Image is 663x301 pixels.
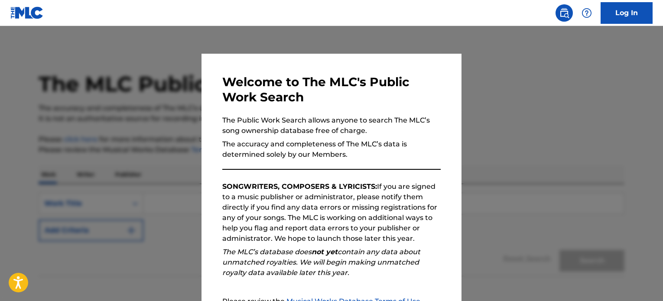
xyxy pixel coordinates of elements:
a: Log In [601,2,653,24]
div: Help [578,4,595,22]
p: The Public Work Search allows anyone to search The MLC’s song ownership database free of charge. [222,115,441,136]
img: help [582,8,592,18]
a: Public Search [556,4,573,22]
p: The accuracy and completeness of The MLC’s data is determined solely by our Members. [222,139,441,160]
strong: SONGWRITERS, COMPOSERS & LYRICISTS: [222,182,377,191]
img: search [559,8,569,18]
h3: Welcome to The MLC's Public Work Search [222,74,441,105]
em: The MLC’s database does contain any data about unmatched royalties. We will begin making unmatche... [222,248,420,277]
strong: not yet [312,248,338,256]
p: If you are signed to a music publisher or administrator, please notify them directly if you find ... [222,181,441,244]
img: MLC Logo [10,6,44,19]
